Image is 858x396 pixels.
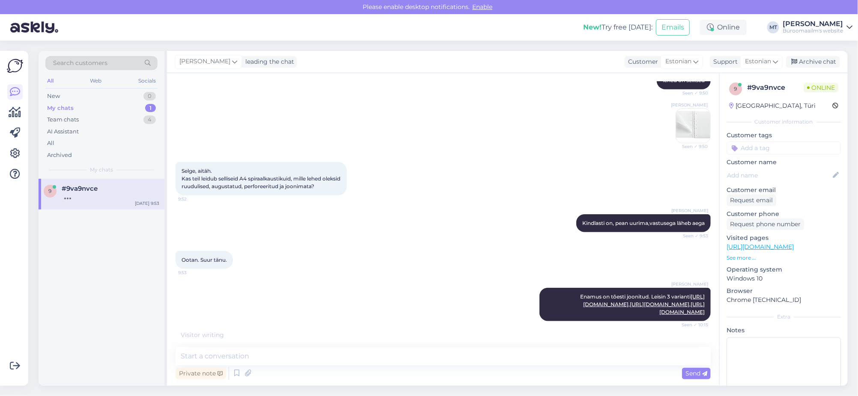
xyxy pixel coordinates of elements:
[685,369,707,377] span: Send
[583,23,602,31] b: New!
[470,3,495,11] span: Enable
[727,195,776,206] div: Request email
[62,185,98,192] span: #9va9nvce
[676,143,708,150] span: Seen ✓ 9:50
[734,86,737,92] span: 9
[727,158,841,167] p: Customer name
[783,21,843,27] div: [PERSON_NAME]
[747,83,804,93] div: # 9va9nvce
[145,104,156,112] div: 1
[727,171,831,180] input: Add name
[53,59,107,68] span: Search customers
[676,322,708,328] span: Seen ✓ 10:15
[727,219,804,230] div: Request phone number
[47,127,79,136] div: AI Assistant
[656,19,690,35] button: Emails
[727,186,841,195] p: Customer email
[630,301,689,307] a: [URL][DOMAIN_NAME]
[671,207,708,214] span: [PERSON_NAME]
[767,21,779,33] div: MT
[242,57,294,66] div: leading the chat
[625,57,658,66] div: Customer
[676,90,708,96] span: Seen ✓ 9:50
[727,233,841,242] p: Visited pages
[783,27,843,34] div: Büroomaailm's website
[182,257,227,263] span: Ootan. Suur tänu.
[224,331,225,339] span: .
[727,274,841,283] p: Windows 10
[729,101,816,110] div: [GEOGRAPHIC_DATA], Türi
[47,104,74,112] div: My chats
[727,142,841,154] input: Add a tag
[45,75,55,86] div: All
[727,243,794,251] a: [URL][DOMAIN_NAME]
[90,166,113,174] span: My chats
[7,58,23,74] img: Askly Logo
[727,131,841,140] p: Customer tags
[727,265,841,274] p: Operating system
[178,269,210,276] span: 9:53
[49,188,52,194] span: 9
[804,83,838,92] span: Online
[671,281,708,287] span: [PERSON_NAME]
[182,168,342,189] span: Selge, aitäh. Kas teil leidub selliseid A4 spiraalkaustikuid, mille lehed oleksid ruudulised, aug...
[47,139,54,148] div: All
[727,118,841,126] div: Customer information
[178,196,210,202] span: 9:52
[783,21,853,34] a: [PERSON_NAME]Büroomaailm's website
[47,92,60,100] div: New
[727,313,841,321] div: Extra
[700,20,747,35] div: Online
[137,75,158,86] div: Socials
[176,368,226,379] div: Private note
[671,102,708,108] span: [PERSON_NAME]
[179,57,230,66] span: [PERSON_NAME]
[676,109,710,143] img: Attachment
[786,56,840,68] div: Archive chat
[727,254,841,262] p: See more ...
[727,287,841,296] p: Browser
[665,57,691,66] span: Estonian
[745,57,771,66] span: Estonian
[582,220,705,226] span: Kindlasti on, pean uurima,vastusega läheb aega
[47,115,79,124] div: Team chats
[89,75,104,86] div: Web
[47,151,72,160] div: Archived
[580,293,705,315] span: Enamus on tõesti joonitud. Leisin 3 varianti , ,
[143,115,156,124] div: 4
[727,210,841,219] p: Customer phone
[676,233,708,239] span: Seen ✓ 9:53
[583,22,652,33] div: Try free [DATE]:
[135,200,159,207] div: [DATE] 9:53
[176,331,711,340] div: Visitor writing
[143,92,156,100] div: 0
[710,57,738,66] div: Support
[727,326,841,335] p: Notes
[727,296,841,304] p: Chrome [TECHNICAL_ID]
